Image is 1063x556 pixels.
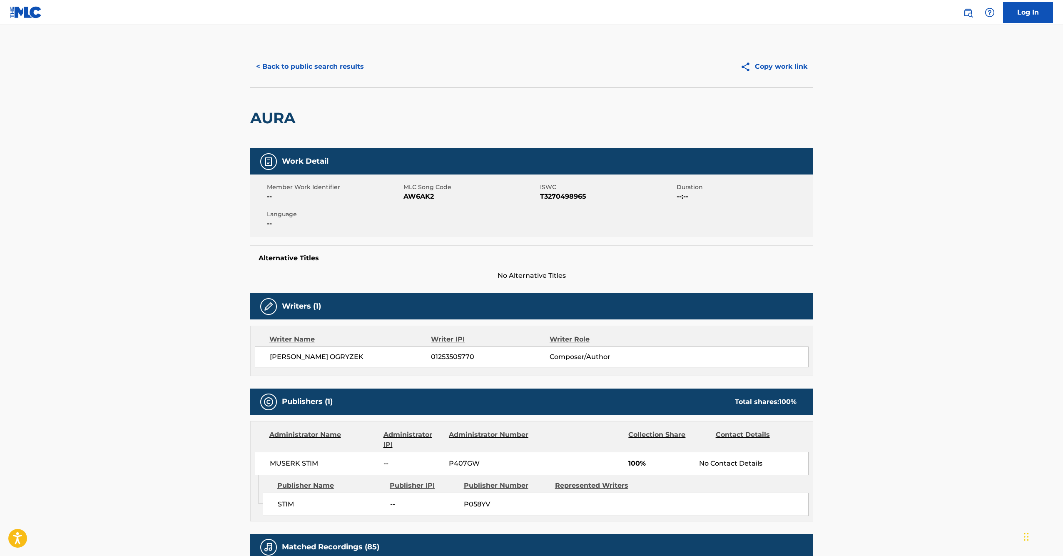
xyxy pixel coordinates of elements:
span: STIM [278,499,384,509]
div: Help [981,4,998,21]
div: Publisher Number [464,481,549,491]
h5: Writers (1) [282,302,321,311]
div: No Contact Details [699,459,808,469]
img: Matched Recordings [264,542,274,552]
h5: Alternative Titles [259,254,805,262]
div: Administrator IPI [383,430,443,450]
span: Member Work Identifier [267,183,401,192]
span: ISWC [540,183,675,192]
h5: Work Detail [282,157,329,166]
button: < Back to public search results [250,56,370,77]
div: Writer IPI [431,334,550,344]
span: P407GW [449,459,530,469]
span: MUSERK STIM [270,459,378,469]
h5: Publishers (1) [282,397,333,406]
img: Writers [264,302,274,312]
span: [PERSON_NAME] OGRYZEK [270,352,431,362]
h5: Matched Recordings (85) [282,542,379,552]
span: MLC Song Code [403,183,538,192]
img: MLC Logo [10,6,42,18]
div: Collection Share [628,430,709,450]
span: Language [267,210,401,219]
div: Publisher IPI [390,481,458,491]
span: No Alternative Titles [250,271,813,281]
span: 100% [628,459,693,469]
span: -- [390,499,458,509]
span: -- [267,219,401,229]
button: Copy work link [734,56,813,77]
span: 100 % [779,398,797,406]
div: Administrator Number [449,430,530,450]
div: Writer Name [269,334,431,344]
span: --:-- [677,192,811,202]
img: search [963,7,973,17]
div: Writer Role [550,334,657,344]
img: help [985,7,995,17]
h2: AURA [250,109,300,127]
span: AW6AK2 [403,192,538,202]
span: -- [383,459,443,469]
a: Public Search [960,4,976,21]
span: T3270498965 [540,192,675,202]
span: P058YV [464,499,549,509]
div: Total shares: [735,397,797,407]
div: Publisher Name [277,481,383,491]
span: -- [267,192,401,202]
img: Publishers [264,397,274,407]
span: 01253505770 [431,352,549,362]
img: Copy work link [740,62,755,72]
iframe: Chat Widget [1021,516,1063,556]
img: Work Detail [264,157,274,167]
div: Contact Details [716,430,797,450]
span: Duration [677,183,811,192]
a: Log In [1003,2,1053,23]
div: Drag [1024,524,1029,549]
div: Represented Writers [555,481,640,491]
span: Composer/Author [550,352,657,362]
div: Administrator Name [269,430,377,450]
